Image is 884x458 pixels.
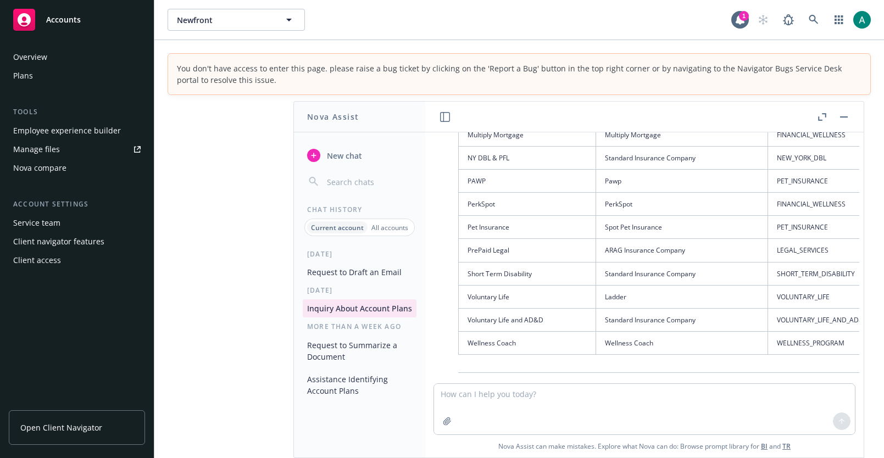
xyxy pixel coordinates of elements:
div: Nova compare [13,159,66,177]
td: Standard Insurance Company [596,146,768,169]
img: photo [853,11,871,29]
button: Request to Draft an Email [303,263,416,281]
button: Request to Summarize a Document [303,336,416,366]
a: TR [782,442,791,451]
td: Standard Insurance Company [596,262,768,285]
span: New chat [325,150,362,161]
input: Search chats [325,174,412,189]
div: Employee experience builder [13,122,121,139]
td: Wellness Coach [459,332,596,355]
a: Overview [9,48,145,66]
div: Manage files [13,141,60,158]
a: Client navigator features [9,233,145,250]
td: NY DBL & PFL [459,146,596,169]
div: You don't have access to enter this page. please raise a bug ticket by clicking on the 'Report a ... [177,63,861,86]
a: Switch app [828,9,850,31]
td: PrePaid Legal [459,239,596,262]
h1: Nova Assist [307,111,359,122]
button: Inquiry About Account Plans [303,299,416,317]
div: Client access [13,252,61,269]
td: Ladder [596,285,768,308]
a: Plans [9,67,145,85]
td: ARAG Insurance Company [596,239,768,262]
div: More than a week ago [294,322,425,331]
div: Tools [9,107,145,118]
button: New chat [303,146,416,165]
p: All accounts [371,223,408,232]
div: Service team [13,214,60,232]
button: Assistance Identifying Account Plans [303,370,416,400]
td: Spot Pet Insurance [596,216,768,239]
td: Short Term Disability [459,262,596,285]
div: [DATE] [294,286,425,295]
td: Standard Insurance Company [596,308,768,331]
div: Client navigator features [13,233,104,250]
div: Chat History [294,205,425,214]
td: Pet Insurance [459,216,596,239]
div: 1 [739,11,749,21]
span: Open Client Navigator [20,422,102,433]
td: PerkSpot [596,193,768,216]
span: Newfront [177,14,272,26]
a: Start snowing [752,9,774,31]
span: Accounts [46,15,81,24]
a: Accounts [9,4,145,35]
div: Account settings [9,199,145,210]
a: Search [803,9,825,31]
td: Multiply Mortgage [459,123,596,146]
td: Multiply Mortgage [596,123,768,146]
a: Employee experience builder [9,122,145,139]
td: Voluntary Life [459,285,596,308]
a: BI [761,442,768,451]
span: Nova Assist can make mistakes. Explore what Nova can do: Browse prompt library for and [498,435,791,457]
td: Pawp [596,170,768,193]
p: Current account [311,223,364,232]
a: Nova compare [9,159,145,177]
td: Wellness Coach [596,332,768,355]
div: Overview [13,48,47,66]
a: Client access [9,252,145,269]
button: Newfront [168,9,305,31]
td: PerkSpot [459,193,596,216]
a: Service team [9,214,145,232]
div: Plans [13,67,33,85]
td: Voluntary Life and AD&D [459,308,596,331]
a: Report a Bug [777,9,799,31]
a: Manage files [9,141,145,158]
div: [DATE] [294,249,425,259]
td: PAWP [459,170,596,193]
